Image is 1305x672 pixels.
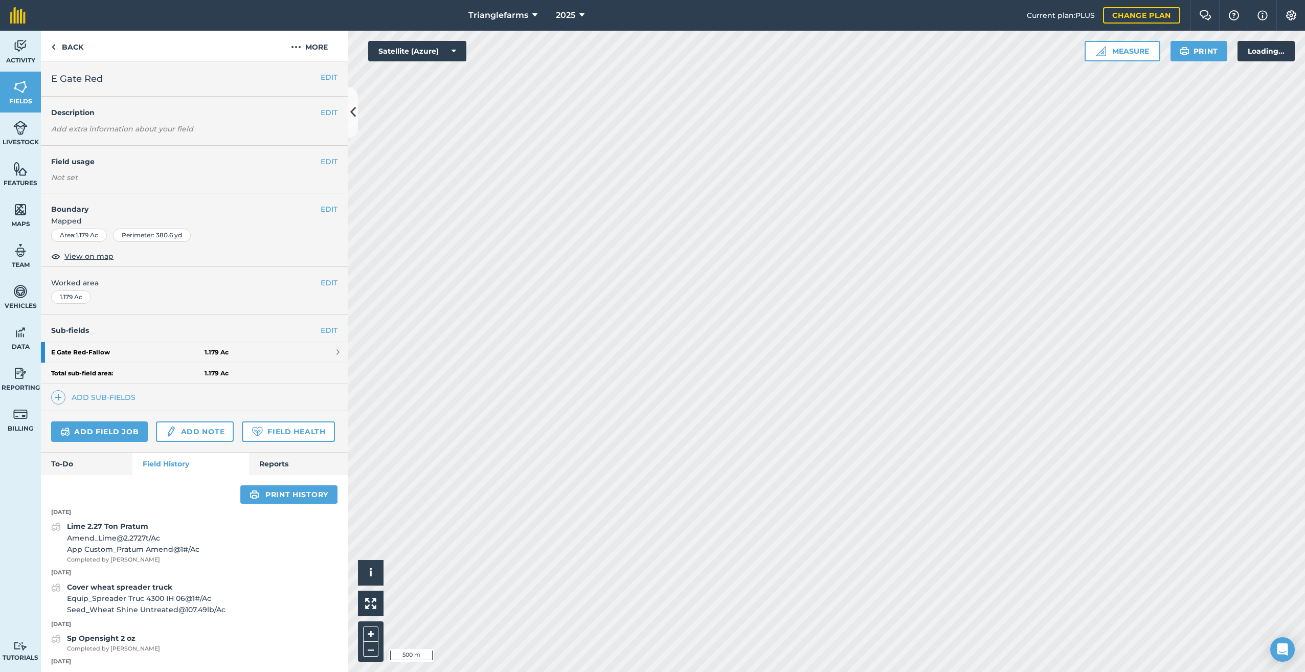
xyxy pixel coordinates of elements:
[363,642,378,657] button: –
[132,453,249,475] a: Field History
[67,532,199,544] span: Amend_Lime @ 2.2727 t / Ac
[41,215,348,227] span: Mapped
[468,9,528,21] span: Trianglefarms
[13,366,28,381] img: svg+xml;base64,PD94bWwgdmVyc2lvbj0iMS4wIiBlbmNvZGluZz0idXRmLTgiPz4KPCEtLSBHZW5lcmF0b3I6IEFkb2JlIE...
[365,598,376,609] img: Four arrows, one pointing top left, one top right, one bottom right and the last bottom left
[51,342,205,363] strong: E Gate Red - Fallow
[41,508,348,517] p: [DATE]
[363,626,378,642] button: +
[51,521,199,564] a: Lime 2.27 Ton PratumAmend_Lime@2.2727t/AcApp Custom_Pratum Amend@1#/AcCompleted by [PERSON_NAME]
[67,544,199,555] span: App Custom_Pratum Amend @ 1 # / Ac
[67,522,148,531] strong: Lime 2.27 Ton Pratum
[64,251,114,262] span: View on map
[51,172,337,183] div: Not set
[321,72,337,83] button: EDIT
[67,634,136,643] strong: Sp Opensight 2 oz
[1285,10,1297,20] img: A cog icon
[51,290,91,304] div: 1.179 Ac
[249,453,348,475] a: Reports
[51,277,337,288] span: Worked area
[41,453,132,475] a: To-Do
[156,421,234,442] a: Add note
[41,568,348,577] p: [DATE]
[51,369,205,377] strong: Total sub-field area:
[55,391,62,404] img: svg+xml;base64,PHN2ZyB4bWxucz0iaHR0cDovL3d3dy53My5vcmcvMjAwMC9zdmciIHdpZHRoPSIxNCIgaGVpZ2h0PSIyNC...
[368,41,466,61] button: Satellite (Azure)
[41,657,348,666] p: [DATE]
[51,421,148,442] a: Add field job
[13,161,28,176] img: svg+xml;base64,PHN2ZyB4bWxucz0iaHR0cDovL3d3dy53My5vcmcvMjAwMC9zdmciIHdpZHRoPSI1NiIgaGVpZ2h0PSI2MC...
[60,425,70,438] img: svg+xml;base64,PD94bWwgdmVyc2lvbj0iMS4wIiBlbmNvZGluZz0idXRmLTgiPz4KPCEtLSBHZW5lcmF0b3I6IEFkb2JlIE...
[242,421,334,442] a: Field Health
[13,243,28,258] img: svg+xml;base64,PD94bWwgdmVyc2lvbj0iMS4wIiBlbmNvZGluZz0idXRmLTgiPz4KPCEtLSBHZW5lcmF0b3I6IEFkb2JlIE...
[51,250,60,262] img: svg+xml;base64,PHN2ZyB4bWxucz0iaHR0cDovL3d3dy53My5vcmcvMjAwMC9zdmciIHdpZHRoPSIxOCIgaGVpZ2h0PSIyNC...
[67,604,226,615] span: Seed_Wheat Shine Untreated @ 107.49 lb / Ac
[1199,10,1211,20] img: Two speech bubbles overlapping with the left bubble in the forefront
[13,325,28,340] img: svg+xml;base64,PD94bWwgdmVyc2lvbj0iMS4wIiBlbmNvZGluZz0idXRmLTgiPz4KPCEtLSBHZW5lcmF0b3I6IEFkb2JlIE...
[51,633,160,653] a: Sp Opensight 2 ozCompleted by [PERSON_NAME]
[321,156,337,167] button: EDIT
[291,41,301,53] img: svg+xml;base64,PHN2ZyB4bWxucz0iaHR0cDovL3d3dy53My5vcmcvMjAwMC9zdmciIHdpZHRoPSIyMCIgaGVpZ2h0PSIyNC...
[321,325,337,336] a: EDIT
[13,38,28,54] img: svg+xml;base64,PD94bWwgdmVyc2lvbj0iMS4wIiBlbmNvZGluZz0idXRmLTgiPz4KPCEtLSBHZW5lcmF0b3I6IEFkb2JlIE...
[51,107,337,118] h4: Description
[165,425,176,438] img: svg+xml;base64,PD94bWwgdmVyc2lvbj0iMS4wIiBlbmNvZGluZz0idXRmLTgiPz4KPCEtLSBHZW5lcmF0b3I6IEFkb2JlIE...
[51,581,226,616] a: Cover wheat spreader truckEquip_Spreader Truc 4300 IH 06@1#/AcSeed_Wheat Shine Untreated@107.49lb/Ac
[51,72,103,86] span: E Gate Red
[51,41,56,53] img: svg+xml;base64,PHN2ZyB4bWxucz0iaHR0cDovL3d3dy53My5vcmcvMjAwMC9zdmciIHdpZHRoPSI5IiBoZWlnaHQ9IjI0Ii...
[321,277,337,288] button: EDIT
[41,620,348,629] p: [DATE]
[556,9,575,21] span: 2025
[51,390,140,405] a: Add sub-fields
[41,31,94,61] a: Back
[41,193,321,215] h4: Boundary
[51,633,61,645] img: svg+xml;base64,PD94bWwgdmVyc2lvbj0iMS4wIiBlbmNvZGluZz0idXRmLTgiPz4KPCEtLSBHZW5lcmF0b3I6IEFkb2JlIE...
[51,581,61,594] img: svg+xml;base64,PD94bWwgdmVyc2lvbj0iMS4wIiBlbmNvZGluZz0idXRmLTgiPz4KPCEtLSBHZW5lcmF0b3I6IEFkb2JlIE...
[1096,46,1106,56] img: Ruler icon
[67,583,172,592] strong: Cover wheat spreader truck
[358,560,384,586] button: i
[205,348,229,356] strong: 1.179 Ac
[13,202,28,217] img: svg+xml;base64,PHN2ZyB4bWxucz0iaHR0cDovL3d3dy53My5vcmcvMjAwMC9zdmciIHdpZHRoPSI1NiIgaGVpZ2h0PSI2MC...
[113,229,191,242] div: Perimeter : 380.6 yd
[41,342,348,363] a: E Gate Red-Fallow1.179 Ac
[1085,41,1160,61] button: Measure
[13,407,28,422] img: svg+xml;base64,PD94bWwgdmVyc2lvbj0iMS4wIiBlbmNvZGluZz0idXRmLTgiPz4KPCEtLSBHZW5lcmF0b3I6IEFkb2JlIE...
[1237,41,1295,61] div: Loading...
[250,488,259,501] img: svg+xml;base64,PHN2ZyB4bWxucz0iaHR0cDovL3d3dy53My5vcmcvMjAwMC9zdmciIHdpZHRoPSIxOSIgaGVpZ2h0PSIyNC...
[205,369,229,377] strong: 1.179 Ac
[51,521,61,533] img: svg+xml;base64,PD94bWwgdmVyc2lvbj0iMS4wIiBlbmNvZGluZz0idXRmLTgiPz4KPCEtLSBHZW5lcmF0b3I6IEFkb2JlIE...
[13,641,28,651] img: svg+xml;base64,PD94bWwgdmVyc2lvbj0iMS4wIiBlbmNvZGluZz0idXRmLTgiPz4KPCEtLSBHZW5lcmF0b3I6IEFkb2JlIE...
[13,79,28,95] img: svg+xml;base64,PHN2ZyB4bWxucz0iaHR0cDovL3d3dy53My5vcmcvMjAwMC9zdmciIHdpZHRoPSI1NiIgaGVpZ2h0PSI2MC...
[51,229,107,242] div: Area : 1.179 Ac
[321,107,337,118] button: EDIT
[10,7,26,24] img: fieldmargin Logo
[13,284,28,299] img: svg+xml;base64,PD94bWwgdmVyc2lvbj0iMS4wIiBlbmNvZGluZz0idXRmLTgiPz4KPCEtLSBHZW5lcmF0b3I6IEFkb2JlIE...
[321,204,337,215] button: EDIT
[67,555,199,565] span: Completed by [PERSON_NAME]
[13,120,28,136] img: svg+xml;base64,PD94bWwgdmVyc2lvbj0iMS4wIiBlbmNvZGluZz0idXRmLTgiPz4KPCEtLSBHZW5lcmF0b3I6IEFkb2JlIE...
[67,644,160,654] span: Completed by [PERSON_NAME]
[1103,7,1180,24] a: Change plan
[1257,9,1268,21] img: svg+xml;base64,PHN2ZyB4bWxucz0iaHR0cDovL3d3dy53My5vcmcvMjAwMC9zdmciIHdpZHRoPSIxNyIgaGVpZ2h0PSIxNy...
[1270,637,1295,662] div: Open Intercom Messenger
[1027,10,1095,21] span: Current plan : PLUS
[1180,45,1189,57] img: svg+xml;base64,PHN2ZyB4bWxucz0iaHR0cDovL3d3dy53My5vcmcvMjAwMC9zdmciIHdpZHRoPSIxOSIgaGVpZ2h0PSIyNC...
[240,485,337,504] a: Print history
[369,566,372,579] span: i
[1171,41,1228,61] button: Print
[51,124,193,133] em: Add extra information about your field
[41,325,348,336] h4: Sub-fields
[1228,10,1240,20] img: A question mark icon
[67,593,226,604] span: Equip_Spreader Truc 4300 IH 06 @ 1 # / Ac
[51,156,321,167] h4: Field usage
[51,250,114,262] button: View on map
[271,31,348,61] button: More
